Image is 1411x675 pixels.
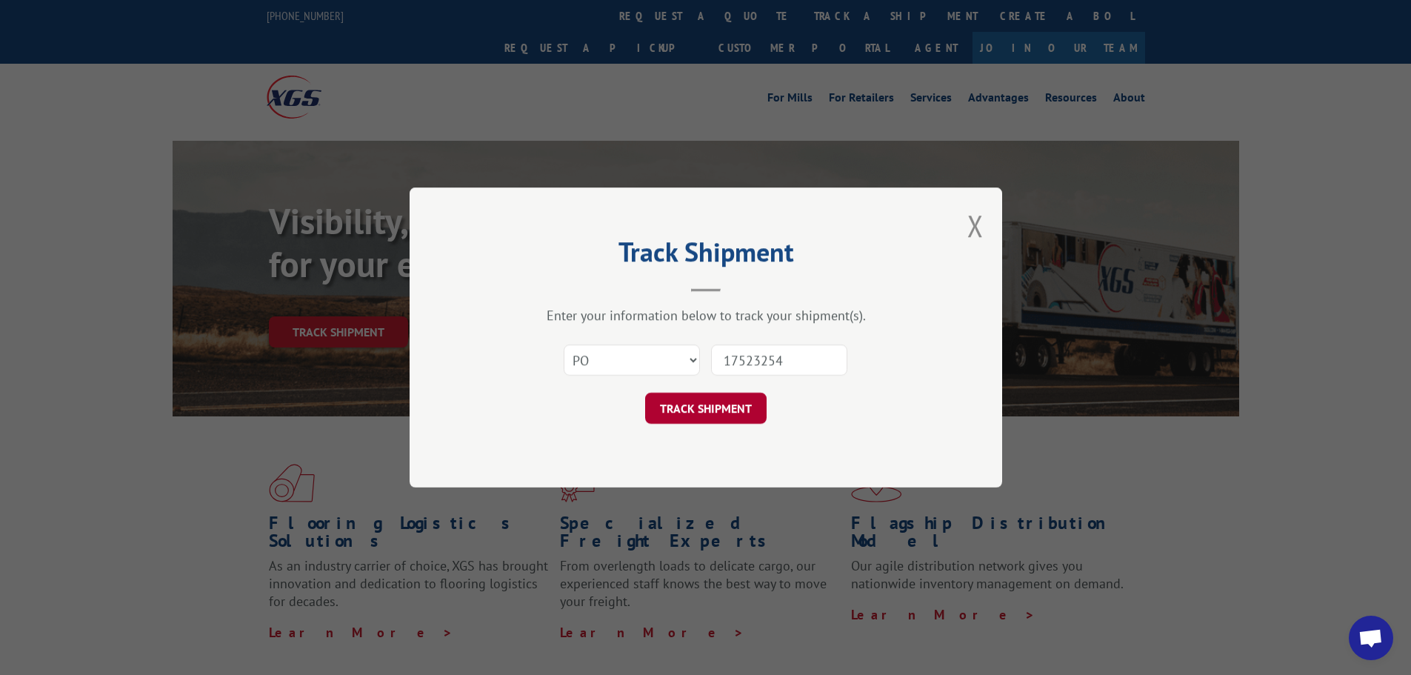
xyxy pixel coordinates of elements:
div: Enter your information below to track your shipment(s). [484,307,928,324]
button: TRACK SHIPMENT [645,393,767,424]
input: Number(s) [711,345,847,376]
h2: Track Shipment [484,242,928,270]
div: Open chat [1349,616,1393,660]
button: Close modal [967,206,984,245]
